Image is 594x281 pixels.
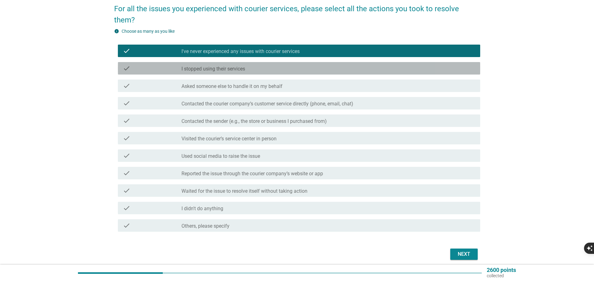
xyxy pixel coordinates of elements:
[487,267,516,273] p: 2600 points
[181,48,300,55] label: I've never experienced any issues with courier services
[181,171,323,177] label: Reported the issue through the courier company’s website or app
[123,152,130,159] i: check
[181,188,307,194] label: Waited for the issue to resolve itself without taking action
[123,222,130,229] i: check
[123,187,130,194] i: check
[123,134,130,142] i: check
[123,47,130,55] i: check
[123,82,130,90] i: check
[123,169,130,177] i: check
[455,250,473,258] div: Next
[123,65,130,72] i: check
[487,273,516,279] p: collected
[122,29,175,34] label: Choose as many as you like
[181,206,223,212] label: I didn't do anything
[450,249,478,260] button: Next
[181,66,245,72] label: I stopped using their services
[181,101,353,107] label: Contacted the courier company’s customer service directly (phone, email, chat)
[181,136,277,142] label: Visited the courier’s service center in person
[123,204,130,212] i: check
[123,99,130,107] i: check
[181,83,283,90] label: Asked someone else to handle it on my behalf
[181,223,229,229] label: Others, please specify
[123,117,130,124] i: check
[181,118,327,124] label: Contacted the sender (e.g., the store or business I purchased from)
[114,29,119,34] i: info
[181,153,260,159] label: Used social media to raise the issue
